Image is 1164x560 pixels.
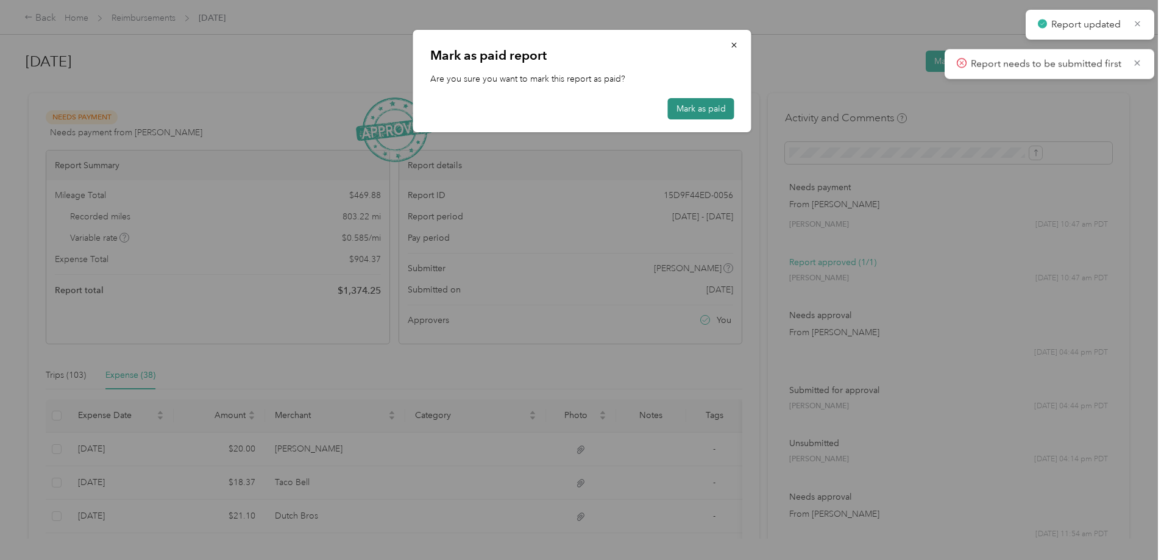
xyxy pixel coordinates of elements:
[430,47,734,64] p: Mark as paid report
[1051,17,1124,32] p: Report updated
[1096,492,1164,560] iframe: Everlance-gr Chat Button Frame
[971,57,1123,72] p: Report needs to be submitted first
[668,98,734,119] button: Mark as paid
[413,30,751,132] div: Are you sure you want to mark this report as paid?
